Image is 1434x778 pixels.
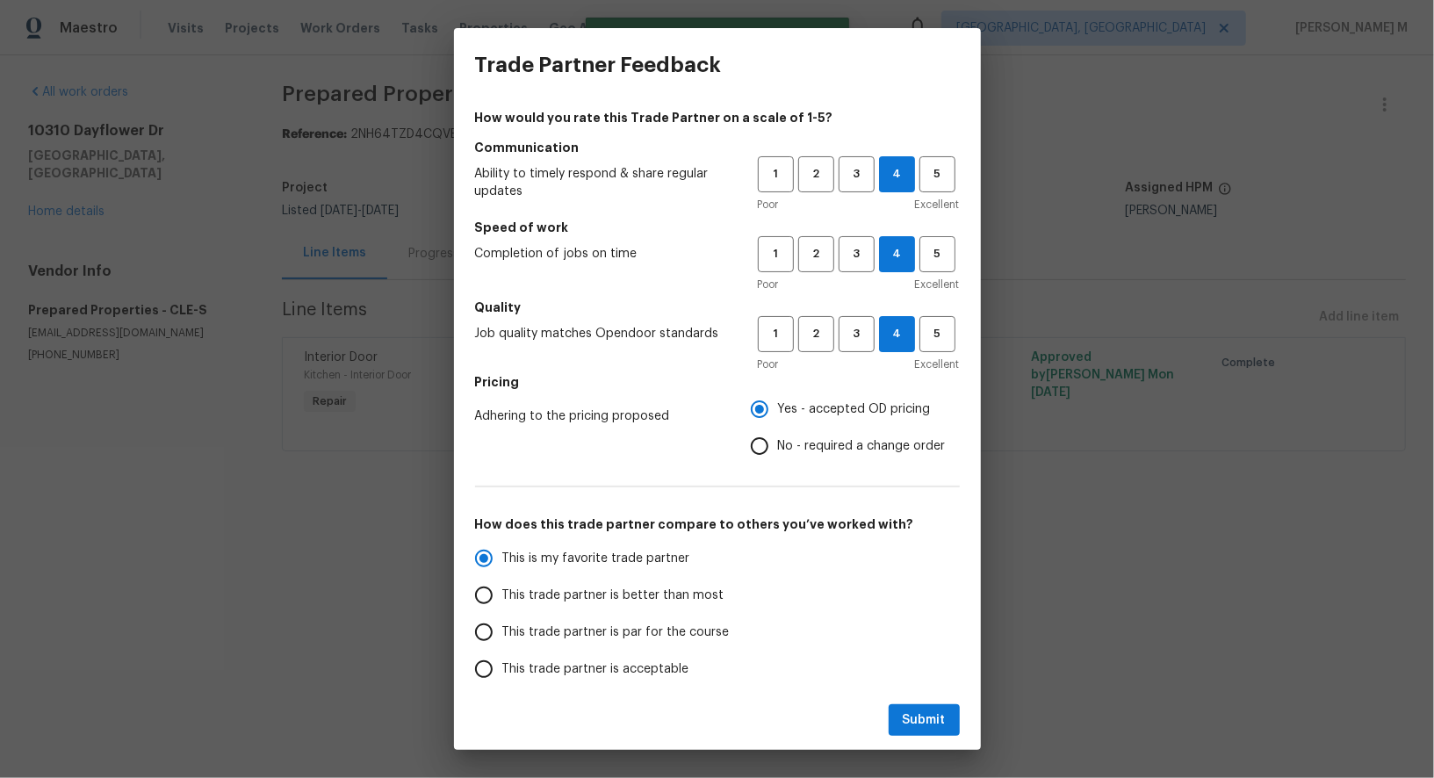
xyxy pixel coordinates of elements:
span: 4 [880,164,914,184]
span: Submit [903,710,946,731]
button: 1 [758,156,794,192]
button: 4 [879,236,915,272]
span: No - required a change order [778,437,946,456]
button: 4 [879,316,915,352]
span: Poor [758,356,779,373]
span: Excellent [915,196,960,213]
div: Pricing [751,391,960,465]
span: Adhering to the pricing proposed [475,407,723,425]
button: 3 [839,156,875,192]
span: 4 [880,244,914,264]
button: 2 [798,156,834,192]
span: 3 [840,164,873,184]
span: Poor [758,196,779,213]
span: Ability to timely respond & share regular updates [475,165,730,200]
span: 5 [921,244,954,264]
span: Completion of jobs on time [475,245,730,263]
span: This trade partner is par for the course [502,623,730,642]
button: 5 [919,316,955,352]
span: 1 [760,324,792,344]
span: Excellent [915,276,960,293]
span: 4 [880,324,914,344]
button: 2 [798,316,834,352]
h5: Speed of work [475,219,960,236]
button: 4 [879,156,915,192]
h5: Quality [475,299,960,316]
span: 1 [760,164,792,184]
span: 5 [921,324,954,344]
button: 2 [798,236,834,272]
span: 2 [800,324,832,344]
div: How does this trade partner compare to others you’ve worked with? [475,540,960,724]
button: 3 [839,236,875,272]
button: 5 [919,156,955,192]
span: This trade partner is acceptable [502,660,689,679]
span: 2 [800,164,832,184]
h5: How does this trade partner compare to others you’ve worked with? [475,515,960,533]
span: 1 [760,244,792,264]
span: Poor [758,276,779,293]
span: Job quality matches Opendoor standards [475,325,730,342]
span: 5 [921,164,954,184]
span: Yes - accepted OD pricing [778,400,931,419]
button: 1 [758,316,794,352]
span: This trade partner is better than most [502,587,724,605]
button: Submit [889,704,960,737]
span: 2 [800,244,832,264]
h5: Pricing [475,373,960,391]
h3: Trade Partner Feedback [475,53,722,77]
h5: Communication [475,139,960,156]
button: 5 [919,236,955,272]
span: Excellent [915,356,960,373]
h4: How would you rate this Trade Partner on a scale of 1-5? [475,109,960,126]
button: 3 [839,316,875,352]
span: 3 [840,244,873,264]
button: 1 [758,236,794,272]
span: This is my favorite trade partner [502,550,690,568]
span: 3 [840,324,873,344]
